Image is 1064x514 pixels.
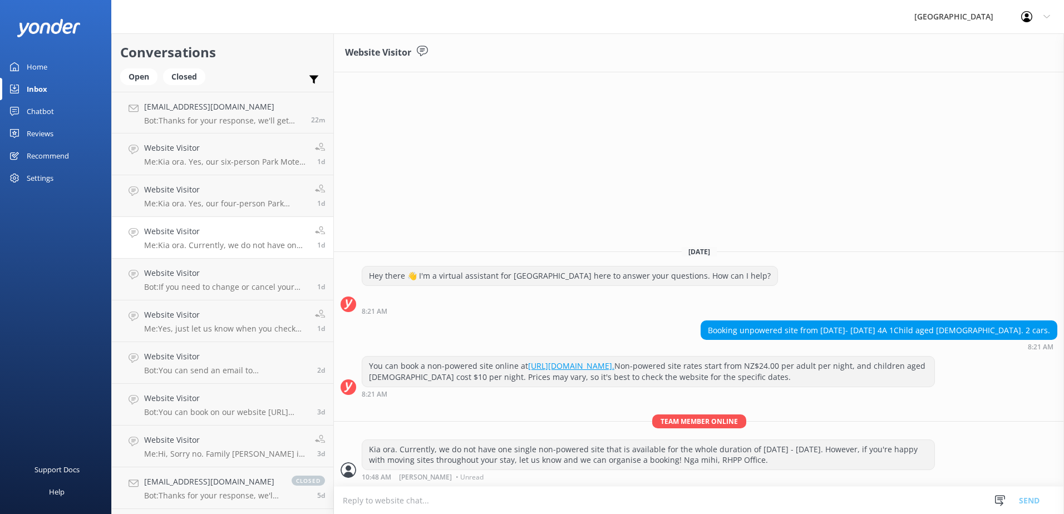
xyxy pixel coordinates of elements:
h4: Website Visitor [144,142,307,154]
h4: Website Visitor [144,434,307,446]
a: Website VisitorMe:Kia ora. Currently, we do not have one single non-powered site that is availabl... [112,217,333,259]
div: Aug 27 2025 08:21am (UTC +12:00) Pacific/Auckland [362,307,778,315]
div: Hey there 👋 I'm a virtual assistant for [GEOGRAPHIC_DATA] here to answer your questions. How can ... [362,266,777,285]
div: Support Docs [35,458,80,481]
a: Website VisitorMe:Kia ora. Yes, our four-person Park Motel 16 is available this weekend ([DATE] 2... [112,175,333,217]
span: • Unread [456,474,484,481]
div: Recommend [27,145,69,167]
img: yonder-white-logo.png [17,19,81,37]
a: [EMAIL_ADDRESS][DOMAIN_NAME]Bot:Thanks for your response, we'll get back to you as soon as we can... [112,467,333,509]
div: Settings [27,167,53,189]
strong: 8:21 AM [362,391,387,398]
div: Aug 27 2025 08:21am (UTC +12:00) Pacific/Auckland [701,343,1057,350]
h2: Conversations [120,42,325,63]
p: Me: Kia ora. Yes, our four-person Park Motel 16 is available this weekend ([DATE] 29th, [DATE] 30... [144,199,307,209]
div: Aug 27 2025 08:21am (UTC +12:00) Pacific/Auckland [362,390,935,398]
a: [URL][DOMAIN_NAME]. [528,360,614,371]
span: Aug 27 2025 10:57am (UTC +12:00) Pacific/Auckland [317,157,325,166]
a: Closed [163,70,211,82]
span: Aug 24 2025 08:07pm (UTC +12:00) Pacific/Auckland [317,407,325,417]
span: Aug 22 2025 05:39pm (UTC +12:00) Pacific/Auckland [317,491,325,500]
div: Aug 27 2025 10:48am (UTC +12:00) Pacific/Auckland [362,473,935,481]
p: Me: Yes, just let us know when you check in. [144,324,307,334]
div: Booking unpowered site from [DATE]- [DATE] 4A 1Child aged [DEMOGRAPHIC_DATA]. 2 cars. [701,321,1057,340]
strong: 10:48 AM [362,474,391,481]
div: You can book a non-powered site online at Non-powered site rates start from NZ$24.00 per adult pe... [362,357,934,386]
div: Reviews [27,122,53,145]
div: Inbox [27,78,47,100]
strong: 8:21 AM [362,308,387,315]
span: [DATE] [682,247,717,256]
p: Bot: Thanks for your response, we'll get back to you as soon as we can during opening hours. [144,491,280,501]
a: Website VisitorBot:You can send an email to [EMAIL_ADDRESS][DOMAIN_NAME].2d [112,342,333,384]
h4: Website Visitor [144,350,309,363]
a: Website VisitorMe:Yes, just let us know when you check in.1d [112,300,333,342]
span: Team member online [652,414,746,428]
a: Website VisitorMe:Kia ora. Yes, our six-person Park Motels 2 and 17 are available this weekend ([... [112,134,333,175]
p: Me: Hi, Sorry no. Family [PERSON_NAME] is booked for this weekend. RHPP Office. [144,449,307,459]
span: Aug 27 2025 10:48am (UTC +12:00) Pacific/Auckland [317,240,325,250]
h4: Website Visitor [144,184,307,196]
div: Closed [163,68,205,85]
p: Bot: You can book on our website [URL][DOMAIN_NAME] or call our friendly reception team on 07 825... [144,407,309,417]
a: Website VisitorMe:Hi, Sorry no. Family [PERSON_NAME] is booked for this weekend. RHPP Office.3d [112,426,333,467]
a: Website VisitorBot:You can book on our website [URL][DOMAIN_NAME] or call our friendly reception ... [112,384,333,426]
h4: Website Visitor [144,267,309,279]
h4: [EMAIL_ADDRESS][DOMAIN_NAME] [144,101,303,113]
strong: 8:21 AM [1028,344,1053,350]
span: Aug 28 2025 10:59am (UTC +12:00) Pacific/Auckland [311,115,325,125]
a: Website VisitorBot:If you need to change or cancel your booking, please contact our friendly rece... [112,259,333,300]
div: Chatbot [27,100,54,122]
p: Me: Kia ora. Currently, we do not have one single non-powered site that is available for the whol... [144,240,307,250]
p: Bot: If you need to change or cancel your booking, please contact our friendly reception team by ... [144,282,309,292]
p: Bot: You can send an email to [EMAIL_ADDRESS][DOMAIN_NAME]. [144,365,309,375]
span: [PERSON_NAME] [399,474,452,481]
span: closed [292,476,325,486]
h3: Website Visitor [345,46,411,60]
p: Bot: Thanks for your response, we'll get back to you as soon as we can during opening hours. [144,116,303,126]
span: Aug 24 2025 05:38pm (UTC +12:00) Pacific/Auckland [317,449,325,458]
span: Aug 26 2025 08:12pm (UTC +12:00) Pacific/Auckland [317,282,325,291]
span: Aug 27 2025 10:51am (UTC +12:00) Pacific/Auckland [317,199,325,208]
p: Me: Kia ora. Yes, our six-person Park Motels 2 and 17 are available this weekend ([DATE] 29th, [D... [144,157,307,167]
div: Help [49,481,65,503]
a: [EMAIL_ADDRESS][DOMAIN_NAME]Bot:Thanks for your response, we'll get back to you as soon as we can... [112,92,333,134]
h4: Website Visitor [144,309,307,321]
a: Open [120,70,163,82]
div: Open [120,68,157,85]
span: Aug 26 2025 09:43am (UTC +12:00) Pacific/Auckland [317,365,325,375]
div: Kia ora. Currently, we do not have one single non-powered site that is available for the whole du... [362,440,934,469]
span: Aug 26 2025 04:52pm (UTC +12:00) Pacific/Auckland [317,324,325,333]
h4: Website Visitor [144,225,307,238]
h4: Website Visitor [144,392,309,404]
div: Home [27,56,47,78]
h4: [EMAIL_ADDRESS][DOMAIN_NAME] [144,476,280,488]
